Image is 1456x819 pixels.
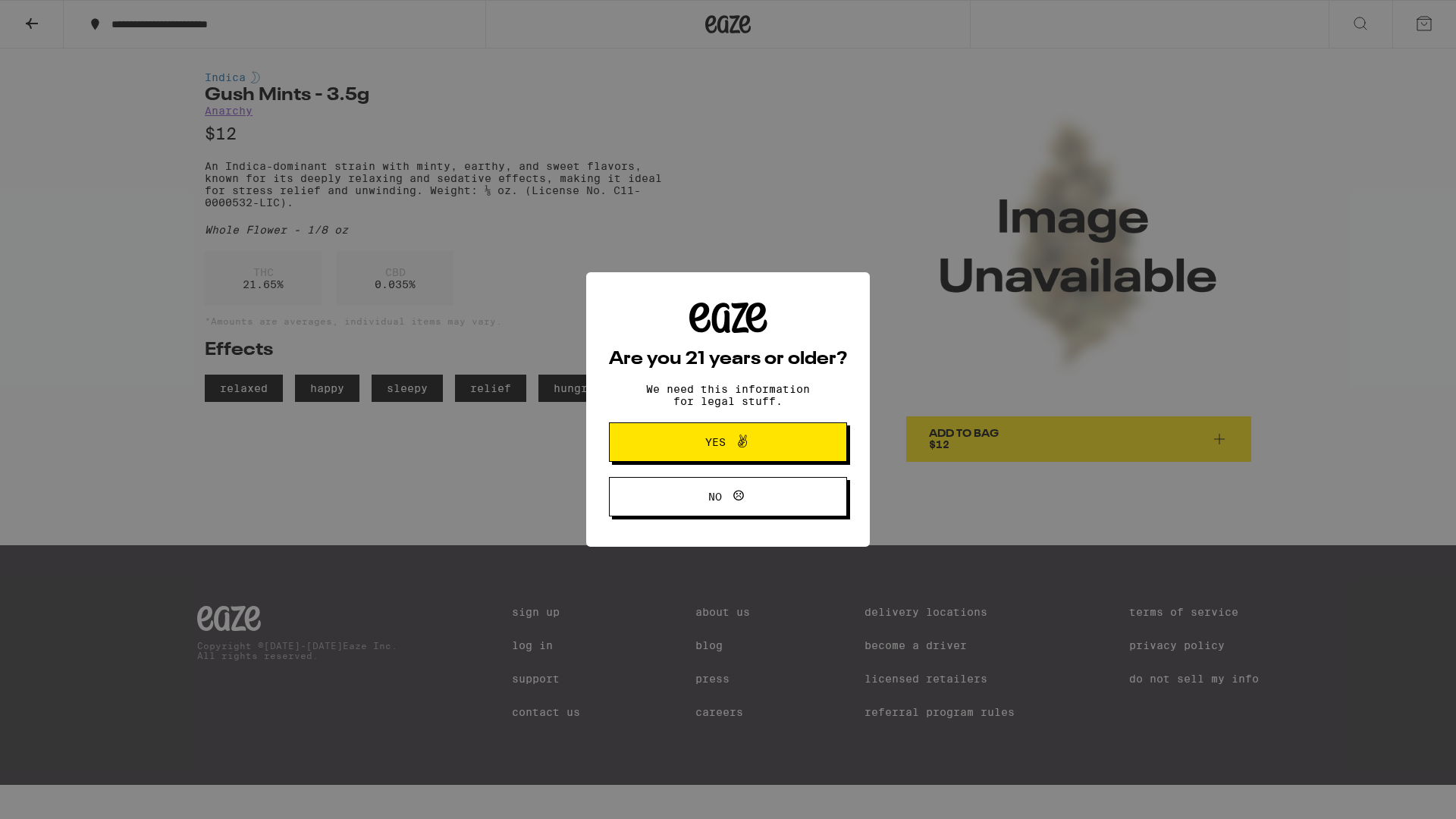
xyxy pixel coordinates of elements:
[609,477,847,516] button: No
[633,383,823,407] p: We need this information for legal stuff.
[708,491,722,502] span: No
[609,350,847,369] h2: Are you 21 years or older?
[609,422,847,462] button: Yes
[705,437,726,447] span: Yes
